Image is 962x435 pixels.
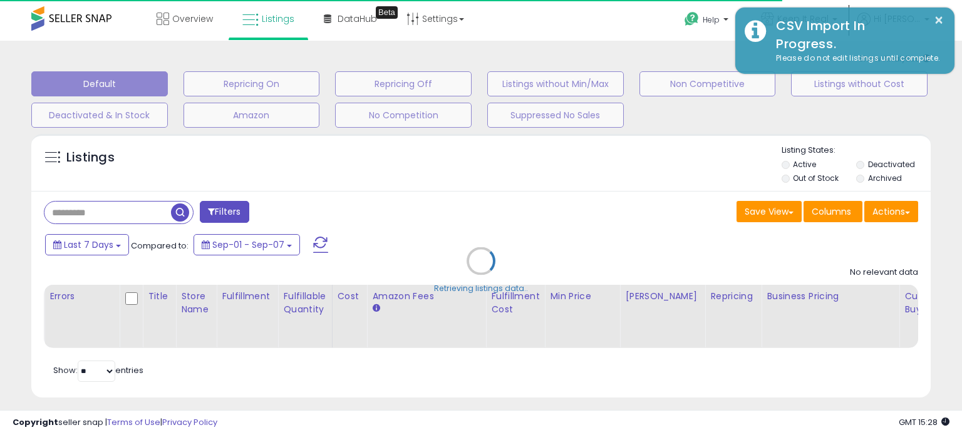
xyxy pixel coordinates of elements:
[791,71,928,96] button: Listings without Cost
[335,103,472,128] button: No Competition
[338,13,377,25] span: DataHub
[434,283,528,294] div: Retrieving listings data..
[31,103,168,128] button: Deactivated & In Stock
[767,53,945,64] div: Please do not edit listings until complete.
[899,416,949,428] span: 2025-09-15 15:28 GMT
[172,13,213,25] span: Overview
[487,71,624,96] button: Listings without Min/Max
[703,14,720,25] span: Help
[13,417,217,429] div: seller snap | |
[184,71,320,96] button: Repricing On
[13,416,58,428] strong: Copyright
[639,71,776,96] button: Non Competitive
[31,71,168,96] button: Default
[487,103,624,128] button: Suppressed No Sales
[262,13,294,25] span: Listings
[107,416,160,428] a: Terms of Use
[162,416,217,428] a: Privacy Policy
[767,17,945,53] div: CSV Import In Progress.
[675,2,741,41] a: Help
[335,71,472,96] button: Repricing Off
[376,6,398,19] div: Tooltip anchor
[184,103,320,128] button: Amazon
[934,13,944,28] button: ×
[684,11,700,27] i: Get Help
